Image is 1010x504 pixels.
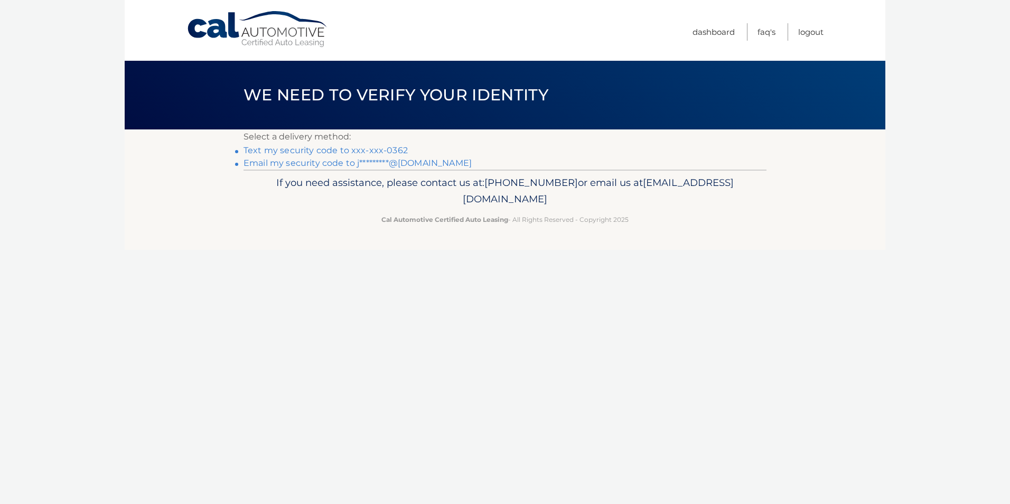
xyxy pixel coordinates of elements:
[244,85,548,105] span: We need to verify your identity
[798,23,824,41] a: Logout
[250,214,760,225] p: - All Rights Reserved - Copyright 2025
[381,216,508,223] strong: Cal Automotive Certified Auto Leasing
[757,23,775,41] a: FAQ's
[244,158,472,168] a: Email my security code to j*********@[DOMAIN_NAME]
[244,145,408,155] a: Text my security code to xxx-xxx-0362
[484,176,578,189] span: [PHONE_NUMBER]
[186,11,329,48] a: Cal Automotive
[250,174,760,208] p: If you need assistance, please contact us at: or email us at
[693,23,735,41] a: Dashboard
[244,129,766,144] p: Select a delivery method:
